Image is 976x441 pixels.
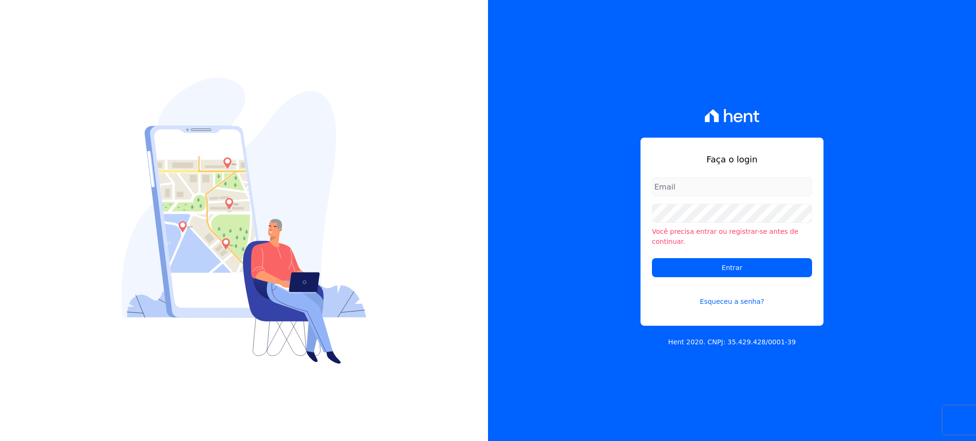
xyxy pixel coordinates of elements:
input: Entrar [652,258,812,277]
li: Você precisa entrar ou registrar-se antes de continuar. [652,227,812,247]
input: Email [652,177,812,196]
h1: Faça o login [652,153,812,166]
a: Esqueceu a senha? [652,285,812,307]
img: Login [122,78,366,364]
p: Hent 2020. CNPJ: 35.429.428/0001-39 [668,337,796,347]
